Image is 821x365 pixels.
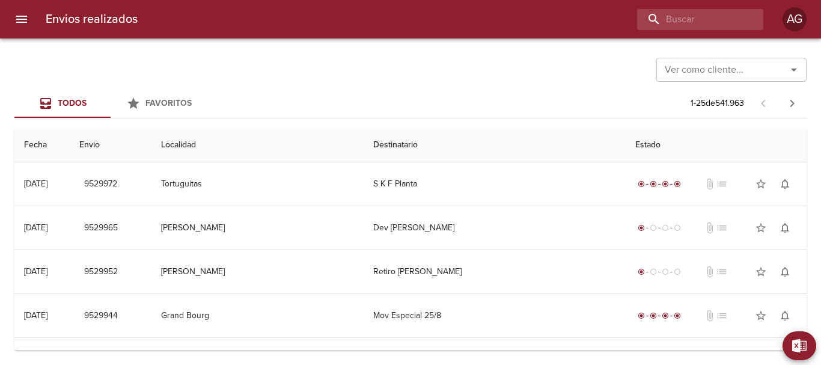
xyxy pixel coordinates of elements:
button: Agregar a favoritos [749,260,773,284]
span: Pagina anterior [749,97,778,109]
button: Agregar a favoritos [749,304,773,328]
div: Generado [635,222,683,234]
span: No tiene documentos adjuntos [704,178,716,190]
th: Destinatario [364,128,626,162]
span: radio_button_checked [638,180,645,188]
button: 9529965 [79,217,123,239]
span: No tiene pedido asociado [716,222,728,234]
td: Retiro [PERSON_NAME] [364,250,626,293]
button: Activar notificaciones [773,260,797,284]
span: Todos [58,98,87,108]
button: Agregar a favoritos [749,172,773,196]
h6: Envios realizados [46,10,138,29]
span: Pagina siguiente [778,89,807,118]
span: star_border [755,310,767,322]
span: radio_button_unchecked [674,224,681,232]
span: No tiene pedido asociado [716,178,728,190]
span: 9529944 [84,308,118,324]
span: 9529952 [84,265,118,280]
button: 9529952 [79,261,123,283]
button: 9529944 [79,305,123,327]
div: [DATE] [24,266,47,277]
div: Entregado [635,310,683,322]
span: No tiene pedido asociado [716,266,728,278]
span: No tiene documentos adjuntos [704,266,716,278]
span: radio_button_checked [674,312,681,319]
button: Abrir [786,61,802,78]
button: Activar notificaciones [773,304,797,328]
p: 1 - 25 de 541.963 [691,97,744,109]
span: radio_button_checked [650,180,657,188]
div: Tabs Envios [14,89,207,118]
span: radio_button_checked [638,312,645,319]
span: radio_button_checked [650,312,657,319]
span: radio_button_unchecked [650,268,657,275]
td: Mov Especial 25/8 [364,294,626,337]
button: 9529972 [79,173,122,195]
span: No tiene documentos adjuntos [704,222,716,234]
div: [DATE] [24,222,47,233]
td: [PERSON_NAME] [151,250,364,293]
span: notifications_none [779,310,791,322]
button: Activar notificaciones [773,216,797,240]
button: Agregar a favoritos [749,216,773,240]
td: Tortuguitas [151,162,364,206]
div: AG [783,7,807,31]
span: 9529965 [84,221,118,236]
span: notifications_none [779,178,791,190]
span: radio_button_checked [674,180,681,188]
button: Exportar Excel [783,331,816,360]
th: Localidad [151,128,364,162]
span: star_border [755,178,767,190]
span: radio_button_checked [638,268,645,275]
span: No tiene pedido asociado [716,310,728,322]
span: radio_button_unchecked [662,268,669,275]
td: Dev [PERSON_NAME] [364,206,626,250]
td: S K F Planta [364,162,626,206]
span: radio_button_unchecked [662,224,669,232]
span: radio_button_checked [662,180,669,188]
span: radio_button_unchecked [674,268,681,275]
span: star_border [755,266,767,278]
span: radio_button_unchecked [650,224,657,232]
span: No tiene documentos adjuntos [704,310,716,322]
span: notifications_none [779,222,791,234]
span: radio_button_checked [662,312,669,319]
div: [DATE] [24,310,47,321]
span: radio_button_checked [638,224,645,232]
span: 9529972 [84,177,117,192]
div: Generado [635,266,683,278]
th: Estado [626,128,807,162]
input: buscar [637,9,743,30]
th: Envio [70,128,151,162]
td: Grand Bourg [151,294,364,337]
span: Favoritos [145,98,192,108]
div: Abrir información de usuario [783,7,807,31]
span: notifications_none [779,266,791,278]
div: Entregado [635,178,683,190]
td: [PERSON_NAME] [151,206,364,250]
span: star_border [755,222,767,234]
button: menu [7,5,36,34]
button: Activar notificaciones [773,172,797,196]
th: Fecha [14,128,70,162]
div: [DATE] [24,179,47,189]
